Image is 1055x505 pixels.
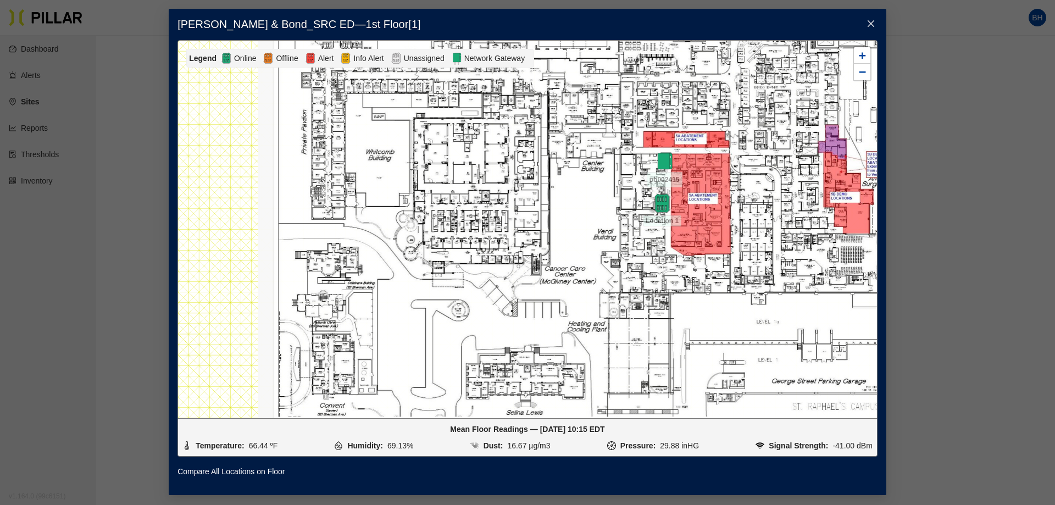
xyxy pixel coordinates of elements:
a: Zoom in [854,47,870,64]
a: Compare All Locations on Floor [177,465,285,478]
img: DUST [470,441,479,450]
img: Network Gateway [451,52,462,65]
span: Unassigned [402,52,447,64]
img: HUMIDITY [334,441,343,450]
div: Humidity: [347,440,383,452]
div: Signal Strength: [769,440,828,452]
div: Mean Floor Readings — [DATE] 10:15 EDT [182,423,873,435]
h3: [PERSON_NAME] & Bond_SRC ED — 1st Floor [ 1 ] [177,18,878,31]
div: Legend [189,52,221,64]
span: Online [232,52,258,64]
img: gateway-online.42bf373e.svg [654,152,674,172]
img: pod-online.97050380.svg [652,193,672,213]
img: Alert [340,52,351,65]
span: Location 1 [643,215,681,226]
li: 29.88 inHG [607,440,699,452]
span: close [867,19,875,28]
div: Temperature: [196,440,244,452]
div: Location 1 [643,193,681,213]
img: TEMPERATURE [182,441,191,450]
div: Pressure: [620,440,656,452]
img: PRESSURE [607,441,616,450]
span: Alert [316,52,336,64]
button: Close [856,9,886,40]
img: SIGNAL_RSSI [756,441,764,450]
div: Dust: [484,440,503,452]
img: Alert [305,52,316,65]
span: pb002415 [647,172,682,187]
span: Info Alert [351,52,386,64]
li: 69.13% [334,440,413,452]
li: 16.67 µg/m3 [470,440,551,452]
div: pb002415 [645,152,684,159]
img: Unassigned [391,52,402,65]
span: − [859,65,866,79]
span: Offline [274,52,300,64]
span: Network Gateway [462,52,527,64]
span: + [859,48,866,62]
a: Zoom out [854,64,870,80]
li: 66.44 ºF [182,440,277,452]
li: -41.00 dBm [756,440,873,452]
img: Offline [263,52,274,65]
img: Online [221,52,232,65]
